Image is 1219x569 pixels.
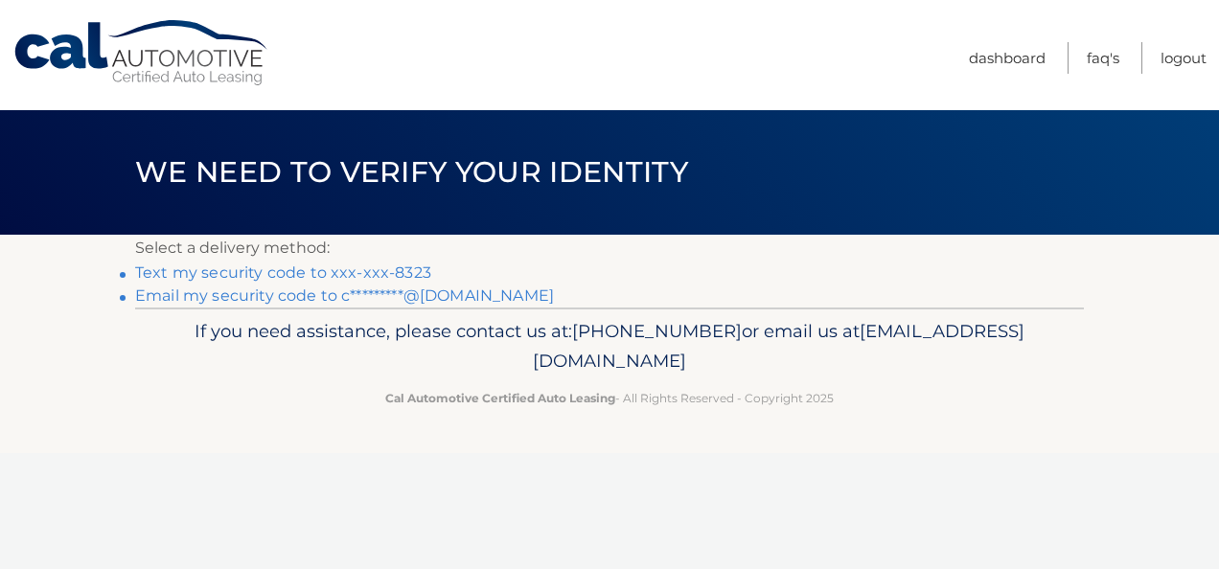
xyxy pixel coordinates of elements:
[135,263,431,282] a: Text my security code to xxx-xxx-8323
[969,42,1046,74] a: Dashboard
[135,286,554,305] a: Email my security code to c*********@[DOMAIN_NAME]
[12,19,271,87] a: Cal Automotive
[1161,42,1207,74] a: Logout
[135,154,688,190] span: We need to verify your identity
[148,316,1071,377] p: If you need assistance, please contact us at: or email us at
[148,388,1071,408] p: - All Rights Reserved - Copyright 2025
[385,391,615,405] strong: Cal Automotive Certified Auto Leasing
[135,235,1084,262] p: Select a delivery method:
[1087,42,1119,74] a: FAQ's
[572,320,742,342] span: [PHONE_NUMBER]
